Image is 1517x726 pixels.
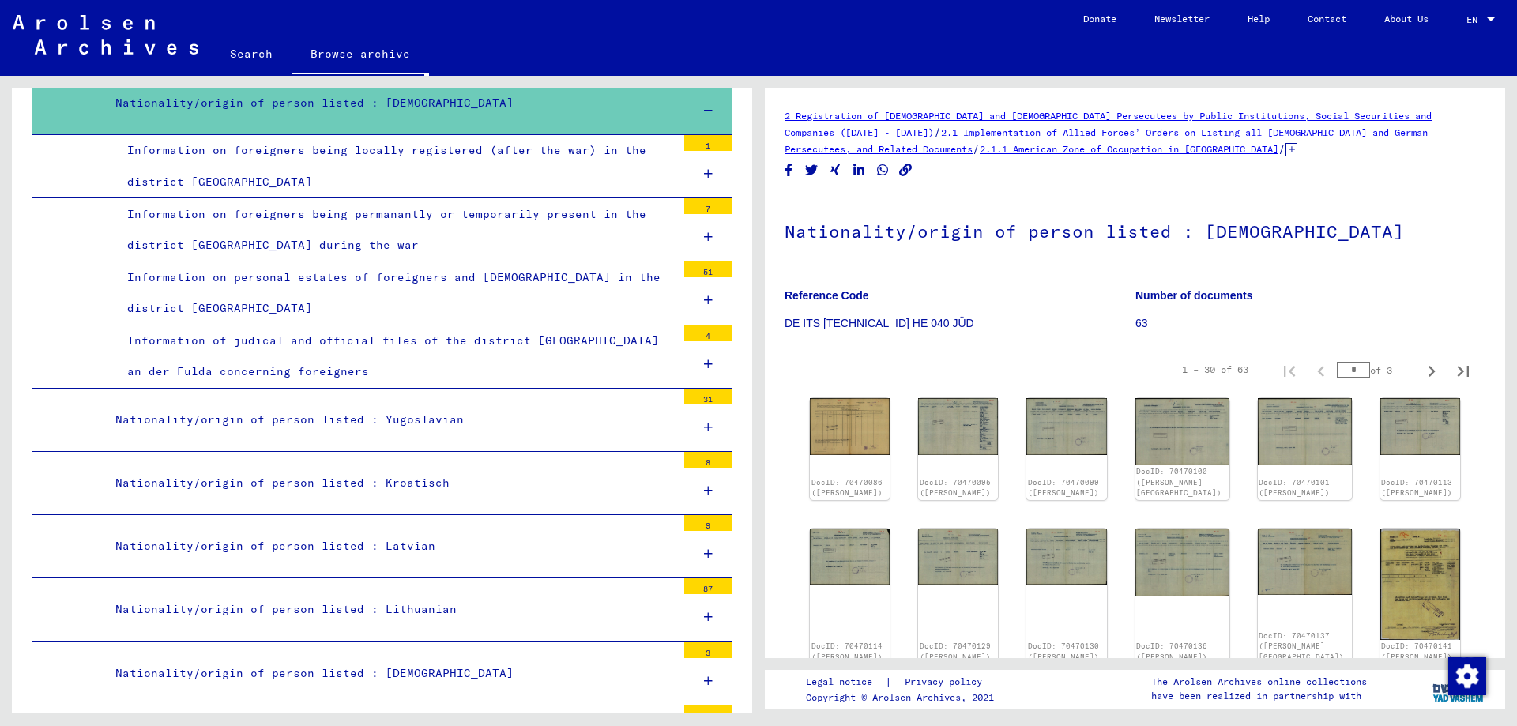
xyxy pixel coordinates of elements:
[785,126,1428,155] a: 2.1 Implementation of Allied Forces’ Orders on Listing all [DEMOGRAPHIC_DATA] and German Persecut...
[1028,478,1099,498] a: DocID: 70470099 ([PERSON_NAME])
[1416,354,1447,386] button: Next page
[104,88,676,118] div: Nationality/origin of person listed : [DEMOGRAPHIC_DATA]
[1026,398,1106,455] img: 001.jpg
[1028,641,1099,661] a: DocID: 70470130 ([PERSON_NAME])
[1381,641,1452,661] a: DocID: 70470141 ([PERSON_NAME])
[1466,14,1484,25] span: EN
[785,289,869,302] b: Reference Code
[115,199,676,261] div: Information on foreigners being permanantly or temporarily present in the district [GEOGRAPHIC_DA...
[1136,467,1222,497] a: DocID: 70470100 ([PERSON_NAME][GEOGRAPHIC_DATA])
[1448,657,1486,695] img: Change consent
[104,468,676,498] div: Nationality/origin of person listed : Kroatisch
[115,262,676,324] div: Information on personal estates of foreigners and [DEMOGRAPHIC_DATA] in the district [GEOGRAPHIC_...
[827,160,844,180] button: Share on Xing
[684,705,732,721] div: 69
[1380,398,1460,455] img: 001.jpg
[684,135,732,151] div: 1
[1259,631,1344,661] a: DocID: 70470137 ([PERSON_NAME][GEOGRAPHIC_DATA])
[1305,354,1337,386] button: Previous page
[1026,529,1106,585] img: 001.jpg
[920,478,991,498] a: DocID: 70470095 ([PERSON_NAME])
[684,642,732,658] div: 3
[1151,689,1367,703] p: have been realized in partnership with
[811,478,883,498] a: DocID: 70470086 ([PERSON_NAME])
[785,110,1432,138] a: 2 Registration of [DEMOGRAPHIC_DATA] and [DEMOGRAPHIC_DATA] Persecutees by Public Institutions, S...
[684,261,732,277] div: 51
[781,160,797,180] button: Share on Facebook
[918,398,998,455] img: 001.jpg
[684,325,732,341] div: 4
[1337,363,1416,378] div: of 3
[1429,669,1489,709] img: yv_logo.png
[1380,529,1460,640] img: 001.jpg
[1136,641,1207,661] a: DocID: 70470136 ([PERSON_NAME])
[1151,675,1367,689] p: The Arolsen Archives online collections
[980,143,1278,155] a: 2.1.1 American Zone of Occupation in [GEOGRAPHIC_DATA]
[1278,141,1285,156] span: /
[806,674,885,690] a: Legal notice
[918,529,998,585] img: 001.jpg
[104,531,676,562] div: Nationality/origin of person listed : Latvian
[806,690,1001,705] p: Copyright © Arolsen Archives, 2021
[684,198,732,214] div: 7
[1258,529,1352,596] img: 001.jpg
[1182,363,1248,377] div: 1 – 30 of 63
[1135,289,1253,302] b: Number of documents
[1259,478,1330,498] a: DocID: 70470101 ([PERSON_NAME])
[684,72,732,88] div: 63
[810,398,890,455] img: 001.jpg
[892,674,1001,690] a: Privacy policy
[1258,398,1352,465] img: 001.jpg
[875,160,891,180] button: Share on WhatsApp
[1135,529,1229,597] img: 001.jpg
[785,195,1485,265] h1: Nationality/origin of person listed : [DEMOGRAPHIC_DATA]
[804,160,820,180] button: Share on Twitter
[115,135,676,197] div: Information on foreigners being locally registered (after the war) in the district [GEOGRAPHIC_DATA]
[104,404,676,435] div: Nationality/origin of person listed : Yugoslavian
[292,35,429,76] a: Browse archive
[811,641,883,661] a: DocID: 70470114 ([PERSON_NAME])
[684,389,732,404] div: 31
[1135,398,1229,465] img: 001.jpg
[211,35,292,73] a: Search
[115,325,676,387] div: Information of judical and official files of the district [GEOGRAPHIC_DATA] an der Fulda concerni...
[806,674,1001,690] div: |
[898,160,914,180] button: Copy link
[104,658,676,689] div: Nationality/origin of person listed : [DEMOGRAPHIC_DATA]
[13,15,198,55] img: Arolsen_neg.svg
[810,529,890,585] img: 001.jpg
[785,315,1135,332] p: DE ITS [TECHNICAL_ID] HE 040 JÜD
[934,125,941,139] span: /
[684,515,732,531] div: 9
[920,641,991,661] a: DocID: 70470129 ([PERSON_NAME])
[1135,315,1485,332] p: 63
[973,141,980,156] span: /
[851,160,868,180] button: Share on LinkedIn
[104,594,676,625] div: Nationality/origin of person listed : Lithuanian
[1447,354,1479,386] button: Last page
[1381,478,1452,498] a: DocID: 70470113 ([PERSON_NAME])
[684,452,732,468] div: 8
[684,578,732,594] div: 87
[1274,354,1305,386] button: First page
